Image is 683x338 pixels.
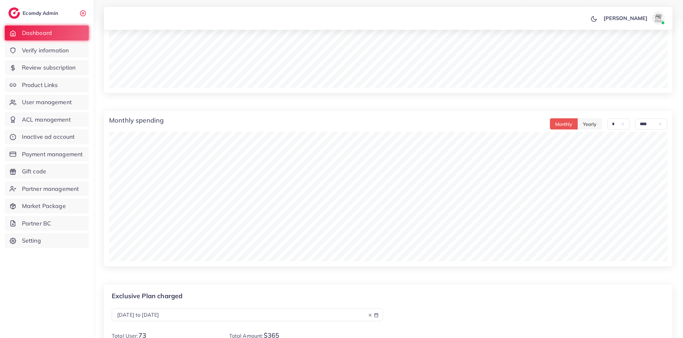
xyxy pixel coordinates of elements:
[22,81,58,89] span: Product Links
[5,43,89,58] a: Verify information
[5,181,89,196] a: Partner management
[5,95,89,110] a: User management
[652,12,665,25] img: avatar
[22,185,79,193] span: Partner management
[22,219,51,228] span: Partner BC
[8,7,60,19] a: logoEcomdy Admin
[109,116,164,124] h4: Monthly spending
[5,199,89,213] a: Market Package
[578,118,602,130] button: Yearly
[22,29,52,37] span: Dashboard
[22,63,76,72] span: Review subscription
[5,112,89,127] a: ACL management
[22,167,46,176] span: Gift code
[22,236,41,245] span: Setting
[8,7,20,19] img: logo
[5,129,89,144] a: Inactive ad account
[22,133,75,141] span: Inactive ad account
[5,78,89,93] a: Product Links
[550,118,578,130] button: Monthly
[22,115,71,124] span: ACL management
[5,216,89,231] a: Partner BC
[5,147,89,162] a: Payment management
[5,233,89,248] a: Setting
[23,10,60,16] h2: Ecomdy Admin
[5,26,89,40] a: Dashboard
[600,12,668,25] a: [PERSON_NAME]avatar
[117,312,159,318] span: [DATE] to [DATE]
[5,60,89,75] a: Review subscription
[604,14,648,22] p: [PERSON_NAME]
[22,202,66,210] span: Market Package
[22,98,72,106] span: User management
[22,150,83,158] span: Payment management
[112,292,383,300] p: Exclusive Plan charged
[22,46,69,55] span: Verify information
[5,164,89,179] a: Gift code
